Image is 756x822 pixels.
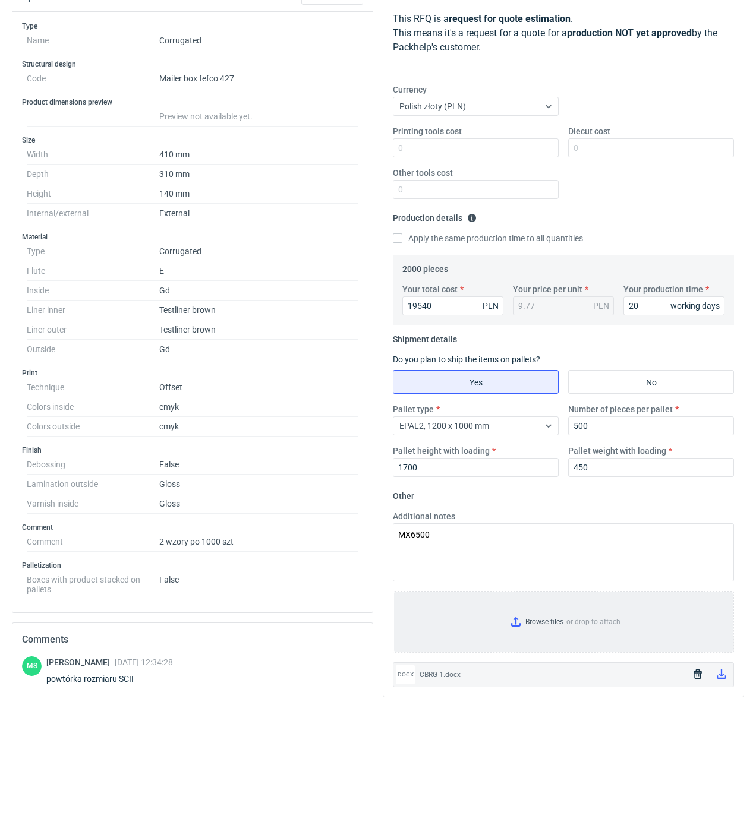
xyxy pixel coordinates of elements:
[46,673,173,685] div: powtórka rozmiaru SCIF
[568,403,673,415] label: Number of pieces per pallet
[393,403,434,415] label: Pallet type
[393,84,427,96] label: Currency
[420,669,683,681] div: CBRG-1.docx
[159,417,358,437] dd: cmyk
[159,69,358,88] dd: Mailer box fefco 427
[27,31,159,50] dt: Name
[159,455,358,475] dd: False
[159,112,253,121] span: Preview not available yet.
[159,532,358,552] dd: 2 wzory po 1000 szt
[159,165,358,184] dd: 310 mm
[567,27,692,39] strong: production NOT yet approved
[399,421,489,431] span: EPAL2, 1200 x 1000 mm
[22,21,363,31] h3: Type
[159,145,358,165] dd: 410 mm
[159,31,358,50] dd: Corrugated
[159,320,358,340] dd: Testliner brown
[159,340,358,359] dd: Gd
[393,138,559,157] input: 0
[393,208,477,223] legend: Production details
[393,125,462,137] label: Printing tools cost
[393,523,734,581] textarea: MX6500
[513,283,582,295] label: Your price per unit
[159,184,358,204] dd: 140 mm
[27,532,159,552] dt: Comment
[159,301,358,320] dd: Testliner brown
[27,397,159,417] dt: Colors inside
[27,69,159,88] dt: Code
[22,633,363,647] h2: Comments
[568,445,666,457] label: Pallet weight with loading
[159,397,358,417] dd: cmyk
[27,204,159,223] dt: Internal/external
[27,455,159,475] dt: Debossing
[27,475,159,494] dt: Lamination outside
[27,570,159,594] dt: Boxes with product stacked on pallets
[159,242,358,261] dd: Corrugated
[27,320,159,340] dt: Liner outer
[159,204,358,223] dd: External
[568,125,610,137] label: Diecut cost
[22,368,363,378] h3: Print
[393,458,559,477] input: 0
[402,296,503,315] input: 0
[27,494,159,514] dt: Varnish inside
[159,570,358,594] dd: False
[623,283,703,295] label: Your production time
[393,330,457,344] legend: Shipment details
[27,242,159,261] dt: Type
[27,340,159,359] dt: Outside
[27,145,159,165] dt: Width
[22,97,363,107] h3: Product dimensions preview
[393,232,583,244] label: Apply the same production time to all quantities
[46,657,115,667] span: [PERSON_NAME]
[159,378,358,397] dd: Offset
[568,458,734,477] input: 0
[402,283,458,295] label: Your total cost
[393,510,455,522] label: Additional notes
[483,300,499,312] div: PLN
[670,300,720,312] div: working days
[396,665,415,684] div: docx
[22,656,42,676] figcaption: MS
[393,592,733,652] label: or drop to attach
[402,260,448,274] legend: 2000 pieces
[393,486,414,501] legend: Other
[27,184,159,204] dt: Height
[27,378,159,397] dt: Technique
[115,657,173,667] span: [DATE] 12:34:28
[393,370,559,394] label: Yes
[393,180,559,199] input: 0
[568,416,734,435] input: 0
[393,167,453,179] label: Other tools cost
[393,12,734,55] p: This RFQ is a . This means it's a request for a quote for a by the Packhelp's customer.
[568,138,734,157] input: 0
[393,445,490,457] label: Pallet height with loading
[593,300,609,312] div: PLN
[159,281,358,301] dd: Gd
[22,656,42,676] div: Maciej Sikora
[27,417,159,437] dt: Colors outside
[393,355,540,364] label: Do you plan to ship the items on pallets?
[449,13,571,24] strong: request for quote estimation
[623,296,724,315] input: 0
[22,523,363,532] h3: Comment
[22,135,363,145] h3: Size
[22,445,363,455] h3: Finish
[22,561,363,570] h3: Palletization
[159,475,358,494] dd: Gloss
[568,370,734,394] label: No
[27,281,159,301] dt: Inside
[22,232,363,242] h3: Material
[27,261,159,281] dt: Flute
[22,59,363,69] h3: Structural design
[27,165,159,184] dt: Depth
[27,301,159,320] dt: Liner inner
[399,102,466,111] span: Polish złoty (PLN)
[159,494,358,514] dd: Gloss
[159,261,358,281] dd: E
